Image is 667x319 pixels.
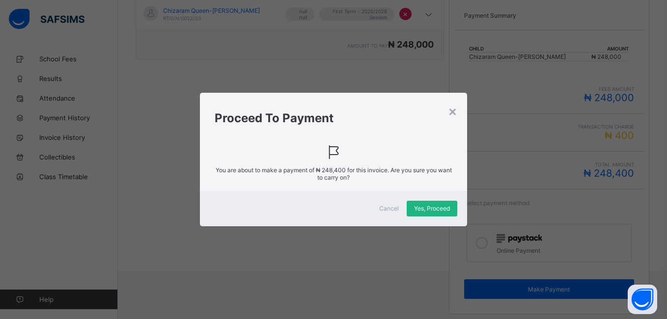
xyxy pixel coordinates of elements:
[414,205,450,212] span: Yes, Proceed
[628,285,657,314] button: Open asap
[215,166,452,181] span: You are about to make a payment of for this invoice. Are you sure you want to carry on?
[448,103,457,119] div: ×
[379,205,399,212] span: Cancel
[316,166,346,174] span: ₦ 248,400
[215,111,452,125] h1: Proceed To Payment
